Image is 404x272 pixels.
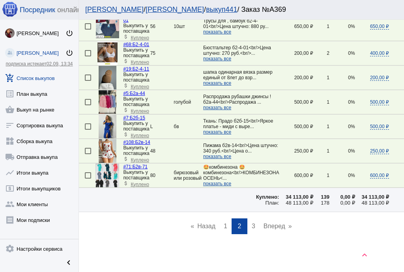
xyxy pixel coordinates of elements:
span: #7: [123,115,130,121]
mat-icon: chevron_left [64,258,73,267]
div: Выкупить у поставщика [123,47,150,58]
div: [PERSON_NAME] [17,50,65,56]
span: #5: [123,91,130,96]
img: apple-icon-60x60.png [2,1,18,17]
mat-icon: power_settings_new [65,49,73,57]
span: 600,00 ₽ [370,173,389,179]
span: Куплено [131,60,149,65]
mat-icon: local_atm [5,184,15,193]
app-description-cutted: Трусы для , бамбук б2-4-01<br/>Цена штучно: 880 ру... [203,18,279,35]
a: #19:Б2-4-11 [123,66,149,72]
div: Выкупить у поставщика [123,145,150,156]
div: 1 [313,75,329,80]
div: Выкупить у поставщика [123,72,150,83]
a: подписка истекает02.09, 13:34 [6,61,73,67]
div: 56 [150,24,174,29]
a: Вперед page [260,218,296,234]
div: 139 [313,194,329,200]
mat-icon: settings [5,244,15,253]
span: Куплено [131,84,149,89]
a: Назад page [187,218,219,234]
span: Куплено [131,157,149,163]
app-description-cutted: Распродажа рубашки джинсы ! б2а-44<br/>Распродажа ... [203,94,279,110]
div: L [150,124,174,129]
img: tj3D0RGYgN6BEpzvp0OmuL-b-LiT7VPWNjtZqoAphvpZwEoDLO6P0scoUKouO82TuPHkjAx6ajAQ11RVygA3-gdV.jpg [99,139,116,163]
div: Выкупить у поставщика [123,170,150,181]
td: бирюзовый или розовый [174,164,203,188]
span: #108: [123,140,135,145]
mat-icon: show_chart [5,168,15,177]
span: показать все [203,181,231,186]
div: 34 113,00 ₽ [279,194,313,200]
mat-icon: receipt [5,215,15,225]
app-description-cutted: 🤩комбинезона 🤩комбинезона<br/>КОМБИНЕЗОНА ОСЕНЬ<... [203,164,279,186]
div: Выкупить у поставщика [123,96,150,107]
span: показать все [203,129,231,135]
span: Куплено [131,182,149,187]
mat-icon: attach_money [123,107,129,113]
mat-icon: list_alt [5,89,15,99]
span: 2 [238,223,241,229]
span: 0% [348,173,355,178]
span: 200,00 ₽ [370,75,389,81]
div: 1 [313,173,329,178]
span: показать все [203,80,231,86]
span: показать все [203,56,231,61]
div: 48 113,00 ₽ [355,200,389,206]
mat-icon: local_shipping [5,152,15,162]
ul: Pagination [79,218,404,234]
span: Посредник [20,6,55,14]
div: План: [203,200,279,206]
app-description-cutted: Ткань: Прадо б2б-15<br/>Яркое платье - миди с выре... [203,118,279,135]
app-description-cutted: Бюстгальтер б2-4-01<br/>Цена штучно: 270 руб.<br/>... [203,45,279,61]
mat-icon: power_settings_new [65,29,73,37]
span: 0% [348,148,355,154]
span: #71: [123,164,132,170]
div: Выкупить у поставщика [123,23,150,34]
span: 02.09, 13:34 [47,61,73,67]
img: zN7K8UhTCewqxOKAlZUiDxFqPFIiGRUkCogWMwcMWnK8ifaYIQo7TzUTnXHO9FBZhOgNS06QlfQUBtBbnx7GUeCy.jpg [95,164,119,187]
span: показать все [203,105,231,110]
span: #68: [123,42,132,47]
span: Куплено [131,108,149,114]
span: онлайн [57,6,81,14]
a: выкуп441 [206,6,237,13]
app-description-cutted: Пижама б2в-14<br/>Цена штучно: 340 руб.<br/>Цена о... [203,143,279,159]
mat-icon: attach_money [123,132,129,137]
span: 500,00 ₽ [370,124,389,130]
a: #71:Б2в-71 [123,164,148,170]
div: 250,00 ₽ [279,148,313,154]
img: A4MaUCDmDb4-0_-Ygho8UqZjUQjPfkNvpF34e2FSZa0o8WD1Ah8cI6gFC2_cdiWrGebeaqmmbEsY96U5s06kQ2N6.jpg [97,41,118,65]
mat-icon: attach_money [123,58,129,64]
div: Выкупить у поставщика [123,121,150,132]
app-description-cutted: шапка одинарная вязка размер единый от 8лет до взр... [203,69,279,86]
span: 400,00 ₽ [370,50,389,56]
span: 0% [348,124,355,129]
span: 250,00 ₽ [370,148,389,154]
img: d8BwcNfcI9YXDBX4P_o2KsbeHo89S4uE9s8NYGgh-UhcUuzMtKE0bo31-1NqCYIfM4ioDIPYupJjNiY9lDcAjsOL.jpg [99,90,116,114]
div: 0,00 ₽ [329,200,355,206]
mat-icon: sort [5,121,15,130]
a: [PERSON_NAME] [146,6,204,13]
span: 1 [224,223,227,229]
mat-icon: attach_money [123,156,129,162]
div: 200,00 ₽ [279,50,313,56]
a: #68:Б2-4-01 [123,42,149,47]
mat-icon: widgets [5,136,15,146]
img: gzh_PKQmEhSa1_HK0tLBCTOk2zOnv2tImmr8nR1eFEbuoMUJ-JqGM9GEOCnkUR7B60SheFXcqkWwpdVrPiNfph5X.jpg [99,115,116,138]
div: 48 [150,148,174,154]
div: 200,00 ₽ [279,75,313,80]
div: 1 [313,99,329,105]
div: 0,00 ₽ [329,194,355,200]
span: 0% [348,75,355,80]
div: 1 [313,24,329,29]
span: показать все [203,29,231,35]
mat-icon: shopping_basket [5,105,15,114]
mat-icon: keyboard_arrow_up [360,250,369,260]
span: 650,00 ₽ [370,24,389,30]
div: 80 [150,173,174,178]
span: 3 [252,223,255,229]
div: 1 [313,148,329,154]
a: #108:Б2в-14 [123,140,150,145]
span: 0% [348,99,355,105]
